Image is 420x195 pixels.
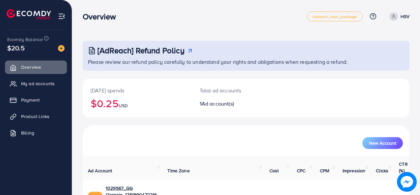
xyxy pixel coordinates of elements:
[91,86,184,94] p: [DATE] spends
[21,80,55,87] span: My ad accounts
[7,9,51,19] img: logo
[21,130,34,136] span: Billing
[21,113,49,120] span: Product Links
[313,14,357,19] span: adreach_new_package
[5,126,67,139] a: Billing
[88,167,112,174] span: Ad Account
[5,77,67,90] a: My ad accounts
[401,12,409,20] p: HSV
[5,61,67,74] a: Overview
[119,102,128,109] span: USD
[21,64,41,70] span: Overview
[200,101,266,107] h2: 1
[58,12,66,20] img: menu
[387,12,409,21] a: HSV
[5,93,67,107] a: Payment
[88,58,406,66] p: Please review our refund policy carefully to understand your rights and obligations when requesti...
[21,97,40,103] span: Payment
[397,172,417,192] img: image
[91,97,184,110] h2: $0.25
[7,36,43,43] span: Ecomdy Balance
[7,43,25,53] span: $20.5
[200,86,266,94] p: Total ad accounts
[343,167,366,174] span: Impression
[399,161,407,174] span: CTR (%)
[202,100,234,107] span: Ad account(s)
[320,167,329,174] span: CPM
[269,167,279,174] span: Cost
[362,137,403,149] button: New Account
[58,45,65,52] img: image
[376,167,388,174] span: Clicks
[98,46,184,55] h3: [AdReach] Refund Policy
[297,167,305,174] span: CPC
[167,167,189,174] span: Time Zone
[369,141,396,145] span: New Account
[307,12,362,21] a: adreach_new_package
[5,110,67,123] a: Product Links
[83,12,121,21] h3: Overview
